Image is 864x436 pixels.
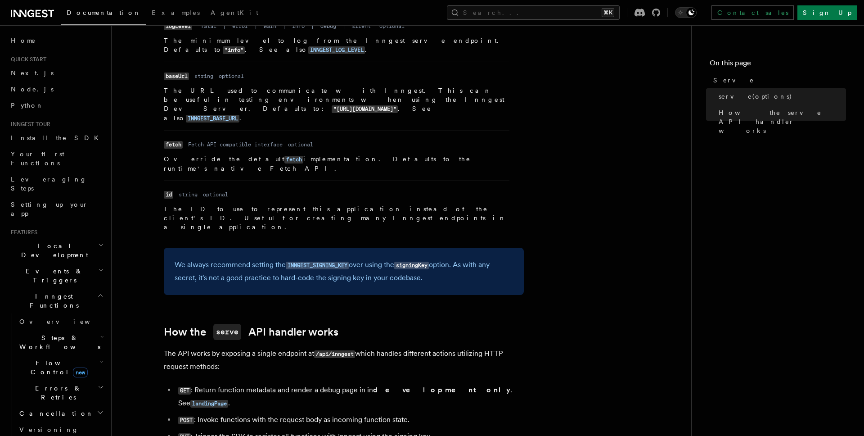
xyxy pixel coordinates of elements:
[16,384,98,402] span: Errors & Retries
[7,288,106,313] button: Inngest Functions
[223,46,245,54] code: "info"
[61,3,146,25] a: Documentation
[164,141,183,149] code: fetch
[16,405,106,422] button: Cancellation
[7,130,106,146] a: Install the SDK
[179,191,198,198] dd: string
[211,9,258,16] span: AgentKit
[164,154,509,173] p: Override the default implementation. Defaults to the runtime's native Fetch API.
[16,359,99,377] span: Flow Control
[164,191,173,199] code: id
[719,108,846,135] span: How the serve API handler works
[710,58,846,72] h4: On this page
[164,347,524,373] p: The API works by exposing a single endpoint at which handles different actions utilizing HTTP req...
[164,324,338,340] a: How theserveAPI handler works
[175,413,524,427] li: : Invoke functions with the request body as incoming function state.
[194,73,213,80] dd: string
[178,417,194,424] code: POST
[11,36,36,45] span: Home
[715,104,846,139] a: How the serve API handler works
[7,97,106,114] a: Python
[190,399,228,407] a: landingPage
[7,121,50,128] span: Inngest tour
[11,201,88,217] span: Setting up your app
[164,204,509,232] p: The ID to use to represent this application instead of the client's ID. Useful for creating many ...
[284,156,303,163] code: fetch
[7,263,106,288] button: Events & Triggers
[373,386,510,394] strong: development only
[715,88,846,104] a: serve(options)
[7,56,46,63] span: Quick start
[16,355,106,380] button: Flow Controlnew
[314,350,355,358] code: /api/inngest
[286,262,349,269] code: INNGEST_SIGNING_KEY
[175,384,524,410] li: : Return function metadata and render a debug page in in . See .
[67,9,141,16] span: Documentation
[11,134,104,141] span: Install the SDK
[203,191,228,198] dd: optional
[447,5,620,20] button: Search...⌘K
[186,115,239,123] code: INNGEST_BASE_URL
[16,330,106,355] button: Steps & Workflows
[16,313,106,330] a: Overview
[164,36,509,54] p: The minimum level to log from the Inngest serve endpoint. Defaults to . See also .
[7,81,106,97] a: Node.js
[7,229,37,236] span: Features
[711,5,794,20] a: Contact sales
[73,368,88,377] span: new
[188,141,283,148] dd: Fetch API compatible interface
[219,73,244,80] dd: optional
[205,3,264,24] a: AgentKit
[16,380,106,405] button: Errors & Retries
[713,76,754,85] span: Serve
[308,46,365,54] code: INNGEST_LOG_LEVEL
[379,23,405,30] dd: optional
[602,8,614,17] kbd: ⌘K
[190,400,228,408] code: landingPage
[11,176,87,192] span: Leveraging Steps
[186,114,239,122] a: INNGEST_BASE_URL
[146,3,205,24] a: Examples
[11,102,44,109] span: Python
[308,46,365,53] a: INNGEST_LOG_LEVEL
[7,171,106,196] a: Leveraging Steps
[198,23,374,30] dd: "fatal" | "error" | "warn" | "info" | "debug" | "silent"
[710,72,846,88] a: Serve
[675,7,697,18] button: Toggle dark mode
[19,426,79,433] span: Versioning
[332,105,398,113] code: "[URL][DOMAIN_NAME]"
[7,241,98,259] span: Local Development
[164,86,509,123] p: The URL used to communicate with Inngest. This can be useful in testing environments when using t...
[7,146,106,171] a: Your first Functions
[11,86,54,93] span: Node.js
[11,150,64,167] span: Your first Functions
[797,5,857,20] a: Sign Up
[7,238,106,263] button: Local Development
[394,262,429,269] code: signingKey
[7,32,106,49] a: Home
[7,267,98,285] span: Events & Triggers
[11,69,54,77] span: Next.js
[16,333,100,351] span: Steps & Workflows
[7,65,106,81] a: Next.js
[164,23,192,30] code: logLevel
[178,387,191,395] code: GET
[175,259,513,284] p: We always recommend setting the over using the option. As with any secret, it's not a good practi...
[152,9,200,16] span: Examples
[16,409,94,418] span: Cancellation
[213,324,241,340] code: serve
[284,155,303,163] a: fetch
[286,260,349,269] a: INNGEST_SIGNING_KEY
[164,73,189,80] code: baseUrl
[7,196,106,222] a: Setting up your app
[19,318,112,325] span: Overview
[7,292,97,310] span: Inngest Functions
[719,92,792,101] span: serve(options)
[288,141,313,148] dd: optional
